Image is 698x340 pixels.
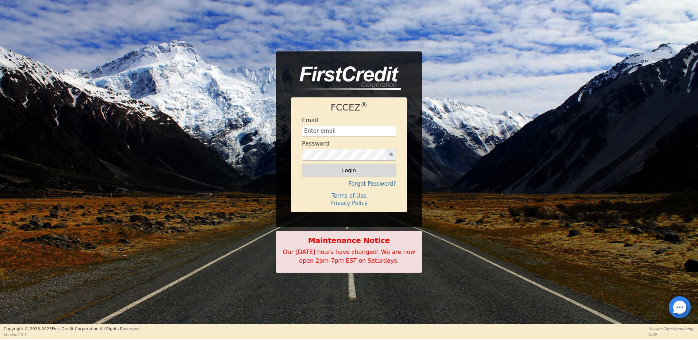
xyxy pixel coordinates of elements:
h4: Privacy Policy [302,200,396,206]
span: All Rights Reserved. [100,327,140,331]
button: Login [302,164,396,177]
span: Our [DATE] hours have changed! We are now open 2pm-7pm EST on Saturdays. [283,248,415,264]
p: Copyright © 2015- 2025 First Credit Corporation. [4,326,140,332]
input: Enter email [302,126,396,137]
input: password [302,149,387,161]
img: logo-CMu_cnol.png [291,66,401,90]
b: Maintenance Notice [280,235,418,246]
p: 0:00 [649,332,694,337]
p: Version 3.2.3 [4,332,140,337]
h4: Terms of Use [302,193,396,199]
h4: Forgot Password? [302,181,396,187]
h1: FCCEZ [302,102,396,113]
h4: Email [302,117,318,124]
sup: ® [361,101,368,109]
p: Session Time Remaining: [649,326,694,332]
h4: Password [302,140,329,147]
